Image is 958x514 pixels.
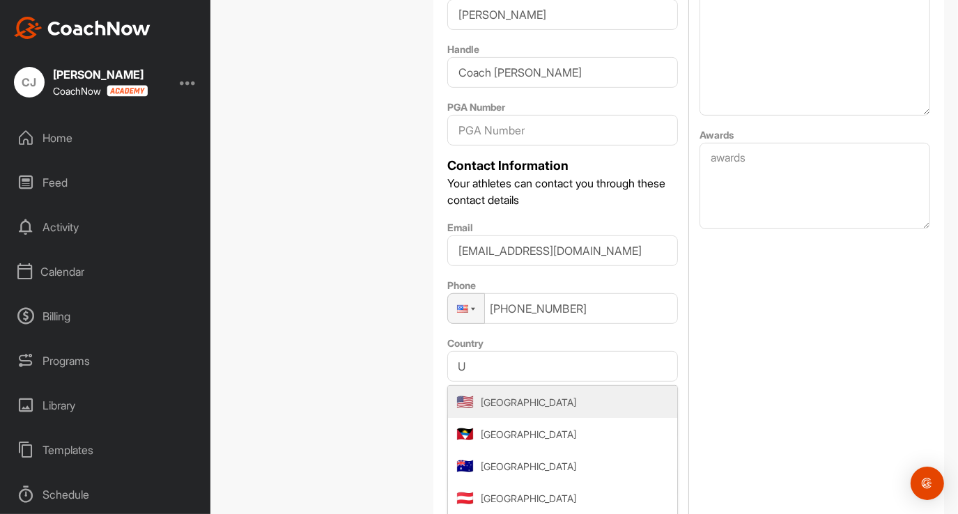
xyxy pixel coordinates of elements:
span: [GEOGRAPHIC_DATA] [481,491,576,506]
input: Email [447,235,678,266]
div: Templates [8,433,204,467]
span: [GEOGRAPHIC_DATA] [481,459,576,474]
label: Phone [447,279,476,291]
img: CoachNow [14,17,150,39]
div: Billing [8,299,204,334]
input: Country [447,351,678,382]
div: [PERSON_NAME] [53,69,148,80]
input: Handle [447,57,678,88]
span: 🇦🇺 [456,455,474,476]
div: Calendar [8,254,204,289]
div: Activity [8,210,204,244]
div: CoachNow [53,85,148,97]
div: United States: + 1 [448,294,484,323]
span: [GEOGRAPHIC_DATA] [481,395,576,410]
label: Email [447,221,473,233]
span: 🇦🇬 [456,423,474,444]
div: Feed [8,165,204,200]
span: 🇺🇸 [456,391,474,412]
h2: Contact Information [447,156,678,175]
label: Country [447,337,484,349]
label: PGA Number [447,101,505,113]
span: [GEOGRAPHIC_DATA] [481,427,576,442]
img: CoachNow acadmey [107,85,148,97]
div: Library [8,388,204,423]
div: Schedule [8,477,204,512]
div: Home [8,120,204,155]
input: 1 (702) 123-4567 [447,293,678,324]
p: Your athletes can contact you through these contact details [447,175,678,208]
div: Open Intercom Messenger [911,467,944,500]
label: Awards [700,129,734,141]
label: Handle [447,43,479,55]
span: 🇦🇹 [456,488,474,508]
div: CJ [14,67,45,98]
div: Programs [8,343,204,378]
input: PGA Number [447,115,678,146]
